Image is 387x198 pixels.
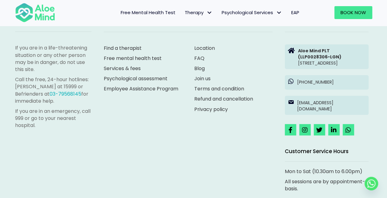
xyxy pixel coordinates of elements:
[222,9,282,16] span: Psychological Services
[116,6,180,19] a: Free Mental Health Test
[194,44,215,51] a: Location
[180,6,217,19] a: TherapyTherapy: submenu
[185,9,212,16] span: Therapy
[298,53,341,60] strong: (LLP0028306-LGN)
[205,8,214,17] span: Therapy: submenu
[104,75,167,82] a: Psychological assessment
[194,95,253,102] a: Refund and cancellation
[285,168,369,175] p: Mon to Sat (10.30am to 6.00pm)
[194,75,211,82] a: Join us
[104,65,141,72] a: Services & fees
[63,6,304,19] nav: Menu
[287,6,304,19] a: EAP
[285,75,369,89] a: [PHONE_NUMBER]
[15,107,91,129] p: If you are in an emergency, call 999 or go to your nearest hospital.
[298,47,330,53] strong: Aloe Mind PLT
[15,2,55,23] img: Aloe mind Logo
[15,76,91,104] p: Call the free, 24-hour hotlines: [PERSON_NAME] at 15999 or Befrienders at for immediate help.
[297,99,365,112] p: [EMAIL_ADDRESS][DOMAIN_NAME]
[365,177,378,190] a: Whatsapp
[334,6,372,19] a: Book Now
[341,9,366,16] span: Book Now
[285,44,369,69] a: Aloe Mind PLT(LLP0028306-LGN)[STREET_ADDRESS]
[121,9,175,16] span: Free Mental Health Test
[285,96,369,115] a: [EMAIL_ADDRESS][DOMAIN_NAME]
[298,47,365,66] p: [STREET_ADDRESS]
[285,178,369,192] p: All sessions are by appointment-basis.
[104,54,162,61] a: Free mental health test
[104,85,178,92] a: Employee Assistance Program
[194,54,204,61] a: FAQ
[291,9,299,16] span: EAP
[275,8,284,17] span: Psychological Services: submenu
[194,85,244,92] a: Terms and condition
[297,79,365,85] p: [PHONE_NUMBER]
[217,6,287,19] a: Psychological ServicesPsychological Services: submenu
[194,65,205,72] a: Blog
[194,105,228,113] a: Privacy policy
[15,44,91,73] p: If you are in a life-threatening situation or any other person may be in danger, do not use this ...
[104,44,142,51] a: Find a therapist
[285,147,349,155] span: Customer Service Hours
[50,90,81,97] a: 03-79568145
